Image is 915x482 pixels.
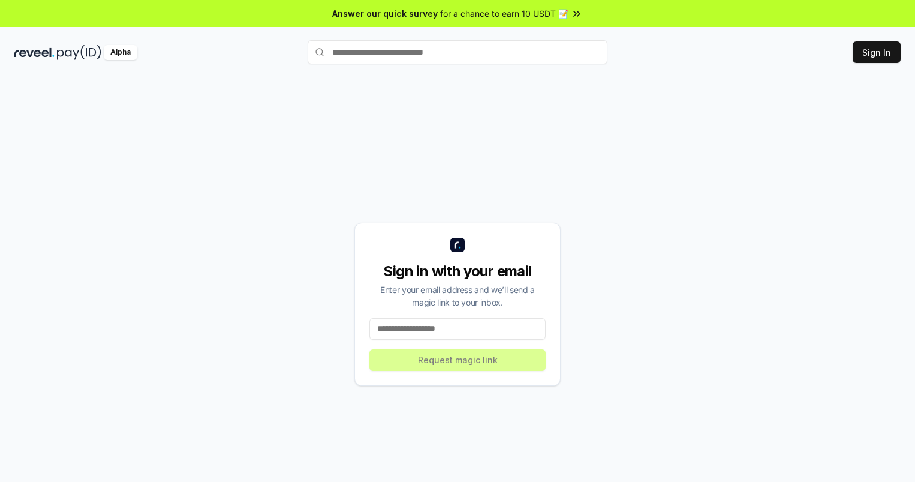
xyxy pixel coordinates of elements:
button: Sign In [853,41,901,63]
span: Answer our quick survey [332,7,438,20]
div: Enter your email address and we’ll send a magic link to your inbox. [369,283,546,309]
img: pay_id [57,45,101,60]
div: Alpha [104,45,137,60]
img: reveel_dark [14,45,55,60]
span: for a chance to earn 10 USDT 📝 [440,7,568,20]
div: Sign in with your email [369,262,546,281]
img: logo_small [450,238,465,252]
